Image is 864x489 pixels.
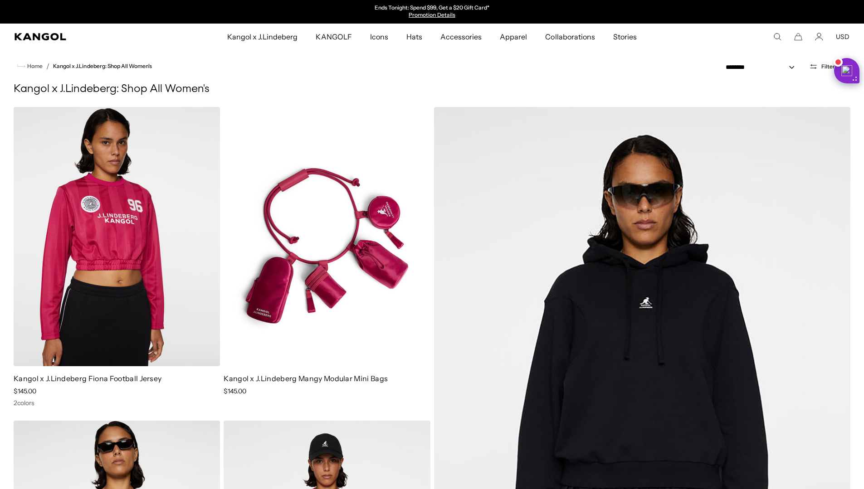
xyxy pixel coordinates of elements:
[375,5,489,12] p: Ends Tonight: Spend $99, Get a $20 Gift Card*
[15,33,150,40] a: Kangol
[218,24,307,50] a: Kangol x J.Lindeberg
[14,399,220,407] div: 2 colors
[440,24,482,50] span: Accessories
[397,24,431,50] a: Hats
[773,33,781,41] summary: Search here
[224,374,388,383] a: Kangol x J.Lindeberg Mangy Modular Mini Bags
[815,33,823,41] a: Account
[14,82,850,96] h1: Kangol x J.Lindeberg: Shop All Women's
[17,62,43,70] a: Home
[545,24,595,50] span: Collaborations
[316,24,351,50] span: KANGOLF
[339,5,526,19] div: Announcement
[409,11,455,18] a: Promotion Details
[224,107,430,366] img: Kangol x J.Lindeberg Mangy Modular Mini Bags
[491,24,536,50] a: Apparel
[821,63,838,70] span: Filters
[722,63,804,72] select: Sort by: Featured
[14,374,161,383] a: Kangol x J.Lindeberg Fiona Football Jersey
[25,63,43,69] span: Home
[307,24,361,50] a: KANGOLF
[53,63,152,69] a: Kangol x J.Lindeberg: Shop All Women's
[227,24,298,50] span: Kangol x J.Lindeberg
[224,387,246,395] span: $145.00
[14,387,36,395] span: $145.00
[604,24,646,50] a: Stories
[339,5,526,19] slideshow-component: Announcement bar
[370,24,388,50] span: Icons
[361,24,397,50] a: Icons
[613,24,637,50] span: Stories
[500,24,527,50] span: Apparel
[794,33,802,41] button: Cart
[536,24,604,50] a: Collaborations
[406,24,422,50] span: Hats
[43,61,49,72] li: /
[804,63,843,71] button: Open filters
[431,24,491,50] a: Accessories
[14,107,220,366] img: Kangol x J.Lindeberg Fiona Football Jersey
[836,33,849,41] button: USD
[339,5,526,19] div: 1 of 2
